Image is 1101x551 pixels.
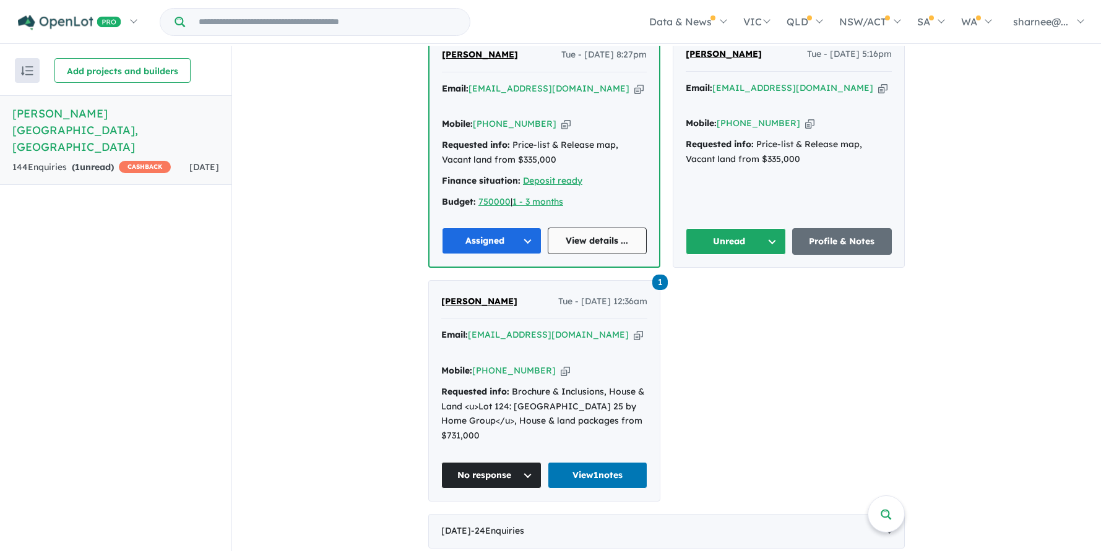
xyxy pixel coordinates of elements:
a: View details ... [548,228,647,254]
button: Assigned [442,228,542,254]
div: Price-list & Release map, Vacant land from $335,000 [686,137,892,167]
div: Price-list & Release map, Vacant land from $335,000 [442,138,647,168]
span: sharnee@... [1013,15,1068,28]
button: Copy [634,328,643,341]
a: 1 - 3 months [512,196,563,207]
span: CASHBACK [119,161,171,173]
button: Add projects and builders [54,58,191,83]
a: [PERSON_NAME] [686,47,762,62]
strong: Mobile: [441,365,472,376]
img: Openlot PRO Logo White [18,15,121,30]
a: View1notes [548,462,648,489]
button: Copy [878,82,887,95]
span: [DATE] [189,161,219,173]
a: [PHONE_NUMBER] [717,117,800,129]
input: Try estate name, suburb, builder or developer [188,9,467,35]
strong: Finance situation: [442,175,520,186]
button: Copy [561,117,571,130]
a: [EMAIL_ADDRESS][DOMAIN_NAME] [712,82,873,93]
a: 750000 [478,196,511,207]
span: [PERSON_NAME] [441,296,517,307]
button: Copy [561,364,570,377]
strong: Email: [442,83,468,94]
strong: ( unread) [72,161,114,173]
span: - 24 Enquir ies [471,525,524,536]
strong: Email: [686,82,712,93]
a: [PHONE_NUMBER] [472,365,556,376]
a: [EMAIL_ADDRESS][DOMAIN_NAME] [468,329,629,340]
div: [DATE] [428,514,905,549]
a: [PERSON_NAME] [442,48,518,62]
a: Deposit ready [523,175,582,186]
button: No response [441,462,542,489]
span: Tue - [DATE] 8:27pm [561,48,647,62]
img: sort.svg [21,66,33,75]
strong: Budget: [442,196,476,207]
span: Tue - [DATE] 5:16pm [807,47,892,62]
strong: Requested info: [442,139,510,150]
strong: Email: [441,329,468,340]
span: 1 [75,161,80,173]
span: [PERSON_NAME] [442,49,518,60]
div: | [442,195,647,210]
strong: Requested info: [686,139,754,150]
button: Copy [634,82,644,95]
a: [PERSON_NAME] [441,294,517,309]
a: [PHONE_NUMBER] [473,118,556,129]
strong: Mobile: [686,117,717,129]
div: 144 Enquir ies [12,160,171,175]
span: 1 [652,275,668,290]
span: [PERSON_NAME] [686,48,762,59]
span: Tue - [DATE] 12:36am [558,294,647,309]
a: Profile & Notes [792,228,892,255]
a: [EMAIL_ADDRESS][DOMAIN_NAME] [468,83,629,94]
strong: Requested info: [441,386,509,397]
a: 1 [652,273,668,289]
h5: [PERSON_NAME][GEOGRAPHIC_DATA] , [GEOGRAPHIC_DATA] [12,105,219,155]
button: Copy [805,117,814,130]
div: Brochure & Inclusions, House & Land <u>Lot 124: [GEOGRAPHIC_DATA] 25 by Home Group</u>, House & l... [441,385,647,443]
button: Unread [686,228,786,255]
strong: Mobile: [442,118,473,129]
